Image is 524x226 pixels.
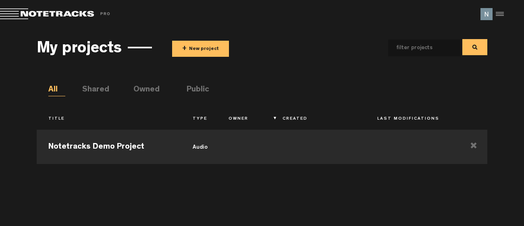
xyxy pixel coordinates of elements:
[366,112,460,126] th: Last Modifications
[37,112,181,126] th: Title
[181,128,217,164] td: audio
[181,112,217,126] th: Type
[37,41,122,58] h3: My projects
[82,84,99,96] li: Shared
[182,44,187,54] span: +
[388,39,448,56] input: filter projects
[217,112,271,126] th: Owner
[48,84,65,96] li: All
[480,8,493,20] img: ACg8ocJTKhwGEkaKoL8bUfDmtWcdkiNjfzFWMzA_kCMXYTFOu9OcjS0=s96-c
[37,128,181,164] td: Notetracks Demo Project
[271,112,366,126] th: Created
[133,84,150,96] li: Owned
[172,41,229,57] button: +New project
[187,84,204,96] li: Public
